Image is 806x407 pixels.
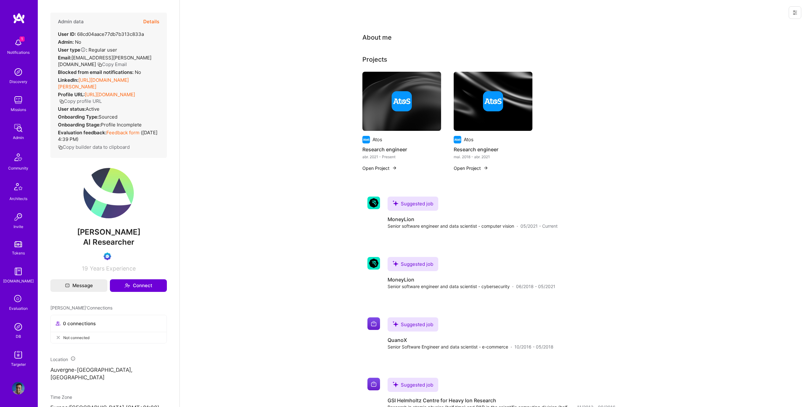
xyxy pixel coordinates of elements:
a: [URL][DOMAIN_NAME][PERSON_NAME] [58,77,129,90]
strong: Onboarding Stage: [58,122,101,128]
img: cover [362,72,441,131]
div: Community [8,165,28,171]
div: Projects [362,55,387,64]
i: icon SuggestedTeams [393,321,398,327]
span: 0 connections [63,320,96,327]
i: icon CloseGray [56,335,61,340]
img: Company logo [367,317,380,330]
i: icon Mail [65,283,70,288]
div: Admin [13,134,24,141]
span: 05/2021 - Current [520,223,558,229]
i: icon SuggestedTeams [393,382,398,387]
img: teamwork [12,94,25,106]
h4: Admin data [58,19,84,25]
strong: Admin: [58,39,74,45]
strong: Onboarding Type: [58,114,99,120]
img: Admin Search [12,321,25,333]
img: Company logo [367,197,380,209]
div: Architects [9,195,27,202]
a: [URL][DOMAIN_NAME] [85,92,135,98]
button: Copy Email [97,61,127,68]
i: icon Copy [58,145,63,150]
span: [EMAIL_ADDRESS][PERSON_NAME][DOMAIN_NAME] [58,55,151,67]
strong: Profile URL: [58,92,85,98]
img: Company logo [362,136,370,143]
div: About me [362,33,392,42]
img: Company logo [367,257,380,270]
div: 68cd04aace77db7b313c833a [58,31,144,37]
img: Evaluation Call Booked [104,253,111,260]
button: Open Project [362,165,397,171]
div: Discovery [9,78,27,85]
div: Tokens [12,250,25,256]
div: Suggested job [388,317,438,332]
div: Atos [464,136,474,143]
img: Invite [12,211,25,223]
img: bell [12,36,25,49]
a: Feedback form [106,130,139,136]
button: Copy builder data to clipboard [58,144,130,150]
span: 1 [20,36,25,42]
div: Invite [14,223,23,230]
div: DB [16,333,21,340]
div: Targeter [11,361,26,368]
button: Open Project [454,165,488,171]
img: Company logo [367,378,380,390]
span: Senior Software Engineer and data scientist - e-commerce [388,343,508,350]
strong: Evaluation feedback: [58,130,106,136]
i: icon Copy [97,62,102,67]
img: discovery [12,66,25,78]
span: Active [86,106,99,112]
i: icon SuggestedTeams [393,200,398,206]
button: Connect [110,279,167,292]
img: cover [454,72,532,131]
strong: Blocked from email notifications: [58,69,135,75]
div: Missions [11,106,26,113]
div: [DOMAIN_NAME] [3,278,34,284]
a: User Avatar [10,382,26,394]
span: sourced [99,114,117,120]
div: Suggested job [388,197,438,211]
div: Atos [372,136,382,143]
i: icon Copy [59,99,64,104]
h4: MoneyLion [388,276,555,283]
div: Notifications [7,49,30,56]
span: 06/2018 - 05/2021 [516,283,555,290]
button: Details [143,13,159,31]
strong: User ID: [58,31,76,37]
span: Time Zone [50,394,72,400]
img: Company logo [454,136,461,143]
img: Company logo [483,91,503,111]
img: Architects [11,180,26,195]
h4: MoneyLion [388,216,558,223]
h4: QuanoX [388,337,553,343]
i: icon Connect [124,283,130,288]
strong: User type : [58,47,87,53]
img: admin teamwork [12,122,25,134]
span: [PERSON_NAME] [50,227,167,237]
strong: LinkedIn: [58,77,78,83]
span: Profile Incomplete [101,122,142,128]
img: Company logo [392,91,412,111]
img: arrow-right [392,165,397,170]
button: 0 connectionsNot connected [50,315,167,343]
img: User Avatar [83,168,134,218]
img: Community [11,150,26,165]
div: Location [50,356,167,363]
div: abr. 2021 - Present [362,153,441,160]
strong: Email: [58,55,71,61]
span: [PERSON_NAME]' Connections [50,304,112,311]
div: No [58,69,141,75]
span: Senior software engineer and data scientist - cybersecurity [388,283,510,290]
div: Suggested job [388,378,438,392]
p: Auvergne-[GEOGRAPHIC_DATA], [GEOGRAPHIC_DATA] [50,366,167,382]
div: mai. 2018 - abr. 2021 [454,153,532,160]
img: guide book [12,265,25,278]
i: icon SuggestedTeams [393,261,398,266]
span: · [512,283,514,290]
h4: Research engineer [362,145,441,153]
span: · [511,343,512,350]
span: · [517,223,518,229]
img: tokens [14,241,22,247]
div: ( [DATE] 4:39 PM ) [58,129,159,142]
